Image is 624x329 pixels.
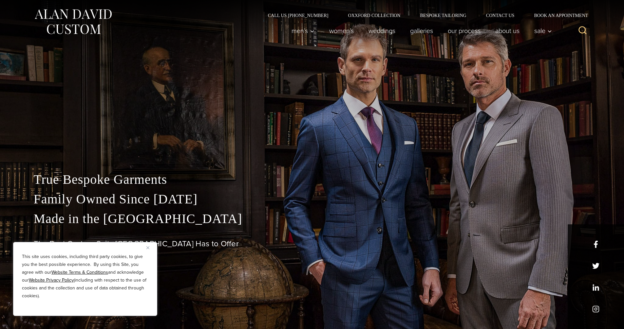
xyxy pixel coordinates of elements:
[361,24,403,37] a: weddings
[292,27,314,34] span: Men’s
[29,277,74,284] a: Website Privacy Policy
[575,23,591,39] button: View Search Form
[403,24,440,37] a: Galleries
[476,13,524,18] a: Contact Us
[338,13,410,18] a: Oxxford Collection
[146,246,149,249] img: Close
[34,7,112,36] img: Alan David Custom
[146,244,154,251] button: Close
[34,170,591,229] p: True Bespoke Garments Family Owned Since [DATE] Made in the [GEOGRAPHIC_DATA]
[488,24,527,37] a: About Us
[51,269,108,276] a: Website Terms & Conditions
[524,13,590,18] a: Book an Appointment
[258,13,338,18] a: Call Us [PHONE_NUMBER]
[34,239,591,249] h1: The Best Custom Suits [GEOGRAPHIC_DATA] Has to Offer
[284,24,555,37] nav: Primary Navigation
[22,253,148,300] p: This site uses cookies, including third party cookies, to give you the best possible experience. ...
[258,13,591,18] nav: Secondary Navigation
[410,13,476,18] a: Bespoke Tailoring
[534,27,552,34] span: Sale
[322,24,361,37] a: Women’s
[440,24,488,37] a: Our Process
